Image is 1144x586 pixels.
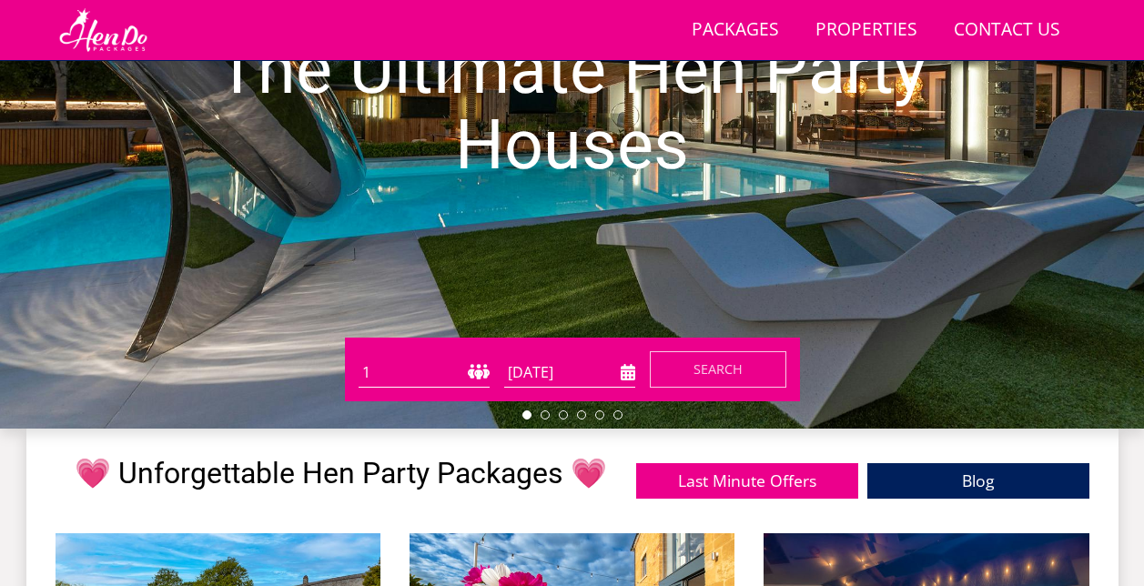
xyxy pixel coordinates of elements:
h1: 💗 Unforgettable Hen Party Packages 💗 [75,458,607,490]
a: Contact Us [947,10,1068,51]
a: Properties [808,10,925,51]
a: Last Minute Offers [636,463,858,499]
a: Blog [867,463,1089,499]
a: Packages [684,10,786,51]
input: Arrival Date [504,358,635,388]
button: Search [650,351,786,388]
img: Hen Do Packages [56,7,151,53]
span: Search [693,360,743,378]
